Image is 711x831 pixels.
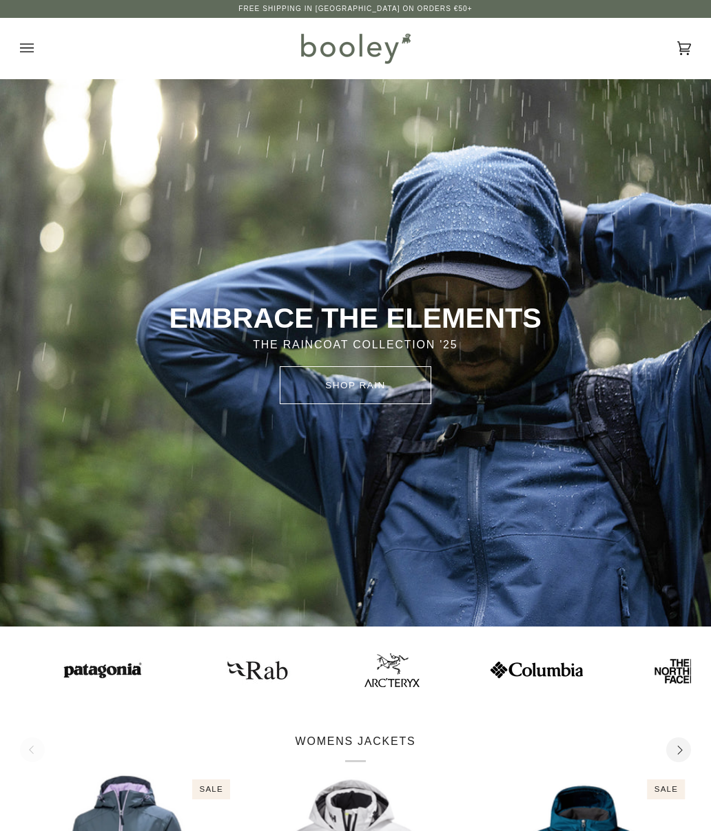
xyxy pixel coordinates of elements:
p: THE RAINCOAT COLLECTION '25 [141,337,570,353]
div: Sale [648,779,685,799]
p: Free Shipping in [GEOGRAPHIC_DATA] on Orders €50+ [238,3,472,14]
p: WOMENS JACKETS [296,733,416,762]
a: SHOP rain [280,366,431,404]
p: EMBRACE THE ELEMENTS [141,301,570,337]
button: Open menu [20,18,61,78]
div: Sale [192,779,229,799]
button: Next [666,737,691,762]
img: Booley [295,28,415,68]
